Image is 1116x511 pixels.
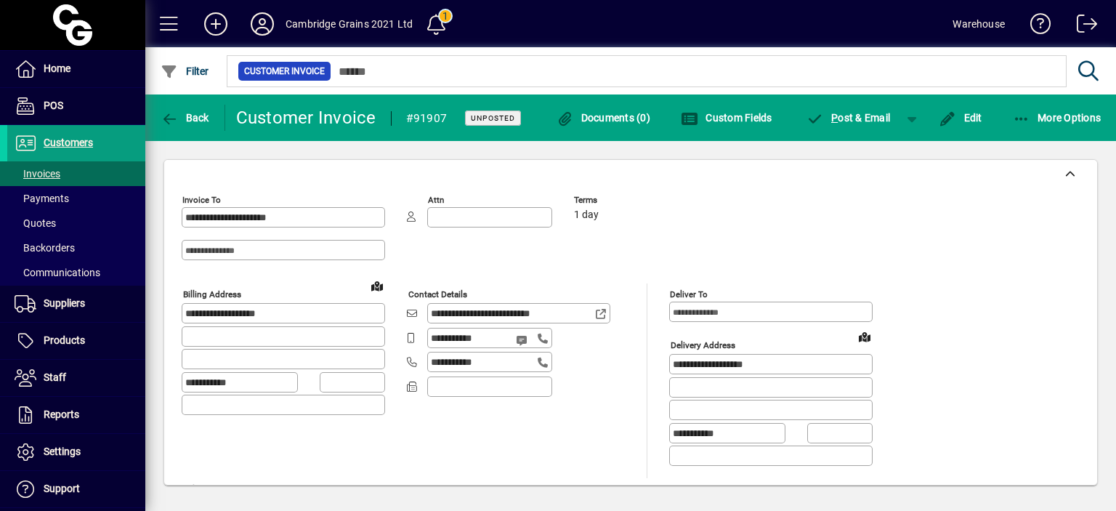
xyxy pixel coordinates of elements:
mat-label: Deliver via [182,483,222,494]
span: Staff [44,371,66,383]
a: Knowledge Base [1019,3,1051,50]
a: Backorders [7,236,145,260]
span: Documents (0) [556,112,650,124]
span: Filter [161,65,209,77]
div: Customer Invoice [236,106,376,129]
a: Quotes [7,211,145,236]
button: Filter [157,58,213,84]
span: Payments [15,193,69,204]
button: Documents (0) [552,105,654,131]
span: Reports [44,409,79,420]
mat-label: Attn [428,195,444,205]
mat-label: Deliver To [670,289,708,299]
span: Settings [44,446,81,457]
span: Communications [15,267,100,278]
a: Products [7,323,145,359]
a: Suppliers [7,286,145,322]
a: POS [7,88,145,124]
span: ost & Email [806,112,891,124]
a: View on map [365,274,389,297]
button: Back [157,105,213,131]
a: Staff [7,360,145,396]
span: Suppliers [44,297,85,309]
span: Backorders [15,242,75,254]
span: Support [44,483,80,494]
span: Invoices [15,168,60,180]
span: Unposted [471,113,515,123]
a: Communications [7,260,145,285]
div: Cambridge Grains 2021 Ltd [286,12,413,36]
a: Invoices [7,161,145,186]
button: Add [193,11,239,37]
button: Send SMS [506,323,541,358]
button: Post & Email [799,105,898,131]
span: P [831,112,838,124]
button: More Options [1009,105,1105,131]
span: Back [161,112,209,124]
span: Edit [939,112,982,124]
a: Payments [7,186,145,211]
a: Support [7,471,145,507]
button: Edit [935,105,986,131]
span: Products [44,334,85,346]
span: Terms [574,196,661,205]
span: POS [44,100,63,111]
div: Warehouse [953,12,1005,36]
div: #91907 [406,107,448,130]
app-page-header-button: Back [145,105,225,131]
a: Settings [7,434,145,470]
span: Customer Invoice [244,64,325,79]
span: Custom Fields [681,112,772,124]
a: View on map [853,325,876,348]
a: Logout [1066,3,1098,50]
button: Custom Fields [677,105,776,131]
span: Customers [44,137,93,148]
span: Quotes [15,217,56,229]
a: Home [7,51,145,87]
a: Reports [7,397,145,433]
mat-label: Invoice To [182,195,221,205]
span: 1 day [574,209,599,221]
button: Profile [239,11,286,37]
span: More Options [1013,112,1101,124]
span: Home [44,63,70,74]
